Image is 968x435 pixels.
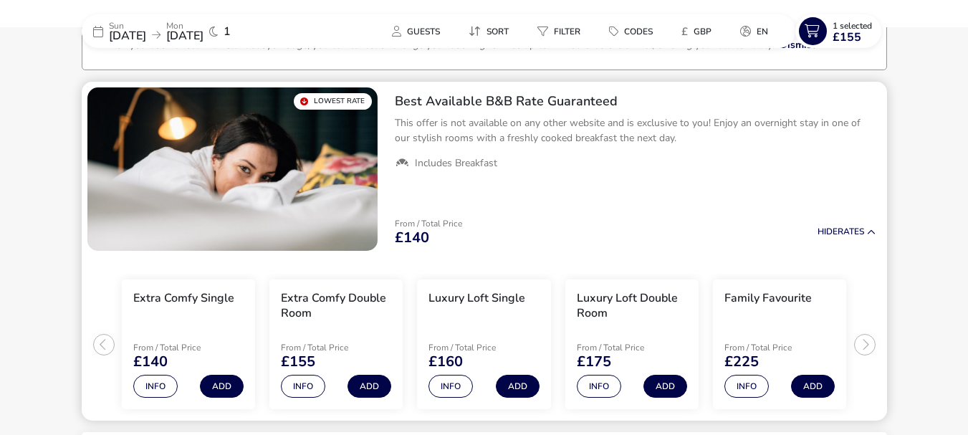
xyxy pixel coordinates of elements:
p: This offer is not available on any other website and is exclusive to you! Enjoy an overnight stay... [395,115,876,145]
button: Add [496,375,540,398]
span: £140 [133,355,168,369]
naf-pibe-menu-bar-item: 1 Selected£155 [795,14,887,48]
swiper-slide: 1 / 5 [115,274,262,416]
div: Sun[DATE]Mon[DATE]1 [82,14,297,48]
button: Info [281,375,325,398]
button: 1 Selected£155 [795,14,881,48]
div: Lowest Rate [294,93,372,110]
p: From / Total Price [724,343,826,352]
button: £GBP [670,21,723,42]
button: Info [577,375,621,398]
span: Sort [487,26,509,37]
button: Add [643,375,687,398]
swiper-slide: 5 / 5 [706,274,853,416]
button: Info [133,375,178,398]
p: From / Total Price [577,343,679,352]
span: Hide [818,226,838,237]
span: 1 Selected [833,20,872,32]
p: Sun [109,21,146,30]
button: Add [348,375,391,398]
span: GBP [694,26,711,37]
p: From / Total Price [428,343,530,352]
span: 1 [224,26,231,37]
swiper-slide: 2 / 5 [262,274,410,416]
button: HideRates [818,227,876,236]
p: From / Total Price [133,343,235,352]
button: Guests [380,21,451,42]
swiper-slide: 3 / 5 [410,274,557,416]
button: Info [724,375,769,398]
h2: Best Available B&B Rate Guaranteed [395,93,876,110]
swiper-slide: 1 / 1 [87,87,378,251]
span: £225 [724,355,759,369]
h3: Extra Comfy Single [133,291,234,306]
naf-pibe-menu-bar-item: £GBP [670,21,729,42]
p: From / Total Price [395,219,462,228]
span: £155 [281,355,315,369]
button: Info [428,375,473,398]
naf-pibe-menu-bar-item: Filter [526,21,598,42]
span: £155 [833,32,861,43]
i: £ [681,24,688,39]
button: Codes [598,21,664,42]
span: en [757,26,768,37]
swiper-slide: 4 / 5 [558,274,706,416]
span: £175 [577,355,611,369]
button: Add [200,375,244,398]
span: [DATE] [109,28,146,44]
p: Mon [166,21,203,30]
p: From / Total Price [281,343,383,352]
span: Includes Breakfast [415,157,497,170]
span: Filter [554,26,580,37]
span: [DATE] [166,28,203,44]
button: Filter [526,21,592,42]
span: Guests [407,26,440,37]
span: £140 [395,231,429,245]
div: Best Available B&B Rate GuaranteedThis offer is not available on any other website and is exclusi... [383,82,887,182]
button: Add [791,375,835,398]
naf-pibe-menu-bar-item: Codes [598,21,670,42]
button: Sort [457,21,520,42]
h3: Luxury Loft Double Room [577,291,687,321]
h3: Extra Comfy Double Room [281,291,391,321]
button: en [729,21,780,42]
span: Codes [624,26,653,37]
naf-pibe-menu-bar-item: en [729,21,785,42]
naf-pibe-menu-bar-item: Sort [457,21,526,42]
span: £160 [428,355,463,369]
h3: Family Favourite [724,291,812,306]
h3: Luxury Loft Single [428,291,525,306]
naf-pibe-menu-bar-item: Guests [380,21,457,42]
